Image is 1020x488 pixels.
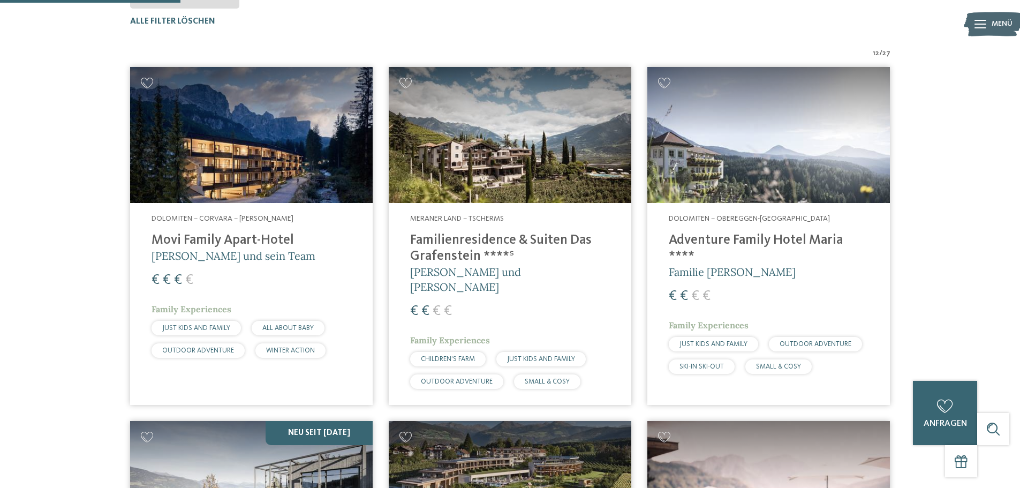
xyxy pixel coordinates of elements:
span: € [410,304,418,318]
a: anfragen [913,381,977,445]
span: € [433,304,441,318]
h4: Movi Family Apart-Hotel [152,232,351,249]
span: € [669,289,677,303]
span: Meraner Land – Tscherms [410,215,504,222]
span: 12 [873,48,879,59]
span: € [152,273,160,287]
span: OUTDOOR ADVENTURE [162,347,234,354]
span: € [174,273,182,287]
span: € [691,289,699,303]
img: Familienhotels gesucht? Hier findet ihr die besten! [389,67,631,204]
span: [PERSON_NAME] und [PERSON_NAME] [410,265,521,294]
span: € [163,273,171,287]
span: JUST KIDS AND FAMILY [162,325,230,332]
a: Familienhotels gesucht? Hier findet ihr die besten! Dolomiten – Corvara – [PERSON_NAME] Movi Fami... [130,67,373,405]
span: Familie [PERSON_NAME] [669,265,796,279]
span: SMALL & COSY [756,363,801,370]
span: WINTER ACTION [266,347,315,354]
span: Dolomiten – Corvara – [PERSON_NAME] [152,215,293,222]
span: OUTDOOR ADVENTURE [421,378,493,385]
span: OUTDOOR ADVENTURE [780,341,851,348]
span: JUST KIDS AND FAMILY [679,341,747,348]
span: € [185,273,193,287]
span: Family Experiences [669,320,749,331]
h4: Familienresidence & Suiten Das Grafenstein ****ˢ [410,232,610,265]
span: ALL ABOUT BABY [262,325,314,332]
span: € [444,304,452,318]
span: SKI-IN SKI-OUT [679,363,724,370]
span: Dolomiten – Obereggen-[GEOGRAPHIC_DATA] [669,215,830,222]
span: anfragen [924,419,967,428]
span: CHILDREN’S FARM [421,356,475,363]
span: € [702,289,711,303]
span: 27 [882,48,890,59]
span: [PERSON_NAME] und sein Team [152,249,315,262]
span: Alle Filter löschen [130,17,215,26]
span: SMALL & COSY [525,378,570,385]
span: Family Experiences [410,335,490,346]
img: Adventure Family Hotel Maria **** [647,67,890,204]
span: / [879,48,882,59]
span: € [680,289,688,303]
a: Familienhotels gesucht? Hier findet ihr die besten! Meraner Land – Tscherms Familienresidence & S... [389,67,631,405]
img: Familienhotels gesucht? Hier findet ihr die besten! [130,67,373,204]
span: Family Experiences [152,304,231,314]
a: Familienhotels gesucht? Hier findet ihr die besten! Dolomiten – Obereggen-[GEOGRAPHIC_DATA] Adven... [647,67,890,405]
span: JUST KIDS AND FAMILY [507,356,575,363]
h4: Adventure Family Hotel Maria **** [669,232,868,265]
span: € [421,304,429,318]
